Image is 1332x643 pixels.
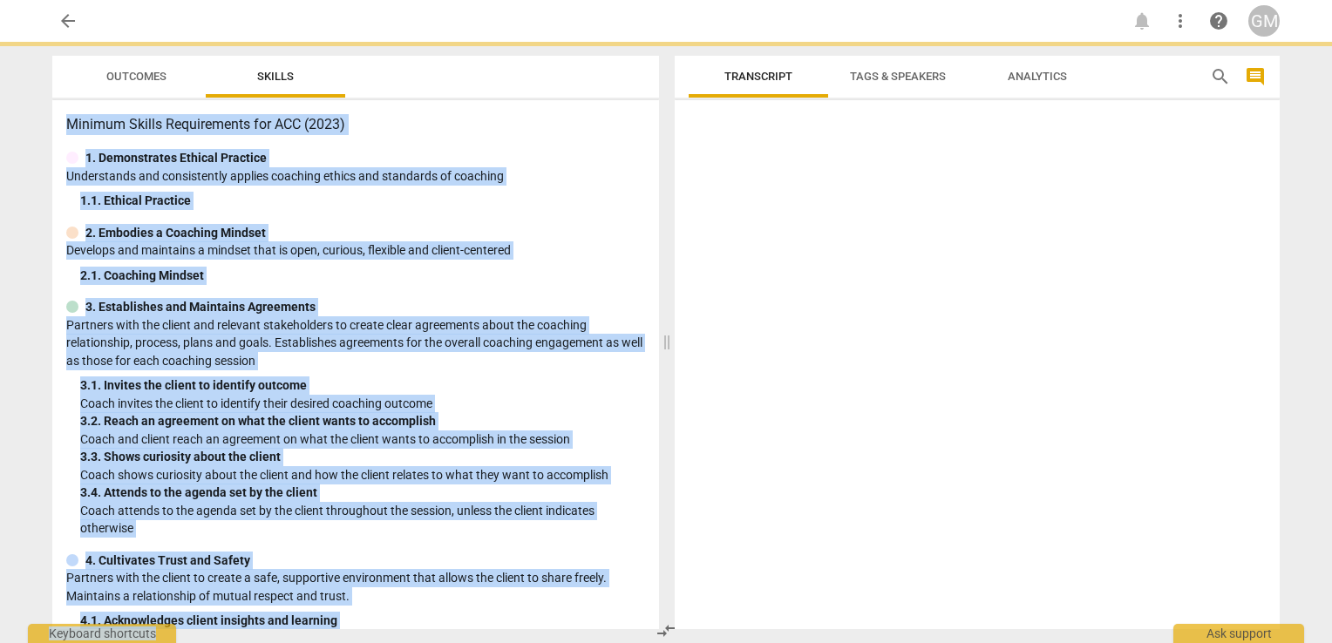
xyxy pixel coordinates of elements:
[28,624,176,643] div: Keyboard shortcuts
[1208,10,1229,31] span: help
[1173,624,1304,643] div: Ask support
[1170,10,1191,31] span: more_vert
[257,70,294,83] span: Skills
[80,430,645,449] p: Coach and client reach an agreement on what the client wants to accomplish in the session
[1203,5,1234,37] a: Help
[85,149,267,167] p: 1. Demonstrates Ethical Practice
[80,192,645,210] div: 1. 1. Ethical Practice
[66,316,645,370] p: Partners with the client and relevant stakeholders to create clear agreements about the coaching ...
[724,70,792,83] span: Transcript
[66,167,645,186] p: Understands and consistently applies coaching ethics and standards of coaching
[1241,63,1269,91] button: Show/Hide comments
[80,448,645,466] div: 3. 3. Shows curiosity about the client
[80,502,645,538] p: Coach attends to the agenda set by the client throughout the session, unless the client indicates...
[1008,70,1067,83] span: Analytics
[656,620,676,641] span: compare_arrows
[80,612,645,630] div: 4. 1. Acknowledges client insights and learning
[106,70,166,83] span: Outcomes
[80,484,645,502] div: 3. 4. Attends to the agenda set by the client
[80,267,645,285] div: 2. 1. Coaching Mindset
[80,395,645,413] p: Coach invites the client to identify their desired coaching outcome
[80,412,645,430] div: 3. 2. Reach an agreement on what the client wants to accomplish
[66,114,645,135] h3: Minimum Skills Requirements for ACC (2023)
[66,569,645,605] p: Partners with the client to create a safe, supportive environment that allows the client to share...
[1245,66,1266,87] span: comment
[1210,66,1231,87] span: search
[80,376,645,395] div: 3. 1. Invites the client to identify outcome
[80,466,645,484] p: Coach shows curiosity about the client and how the client relates to what they want to accomplish
[66,241,645,260] p: Develops and maintains a mindset that is open, curious, flexible and client-centered
[85,552,250,570] p: 4. Cultivates Trust and Safety
[850,70,946,83] span: Tags & Speakers
[1248,5,1280,37] button: GM
[85,298,316,316] p: 3. Establishes and Maintains Agreements
[1206,63,1234,91] button: Search
[58,10,78,31] span: arrow_back
[85,224,266,242] p: 2. Embodies a Coaching Mindset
